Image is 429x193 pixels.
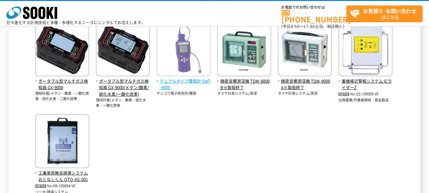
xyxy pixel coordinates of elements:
[339,71,392,91] a: 重機接近警報システム ICライダーZ
[96,98,150,108] p: 理研計器/メタン・酸素・硫化水素・一酸化炭素
[35,71,89,91] a: ポータブル型マルチガス検知器 GX-9000
[278,78,332,91] span: 精密音響測深機 TDM-9000A※取扱終了
[339,78,392,91] span: 重機接近警報システム ICライダーZ
[346,5,423,22] a: お見積り･お問い合わせはこちら
[35,183,89,190] p: No.HR-190004-VE
[217,71,271,91] a: 精密音響測深機 TDM-9000B※取扱終了
[96,78,150,98] span: ポータブル型マルチガス検知器 GX-9000(メタン/酸素/硫化水素/一酸化炭素)
[35,170,89,183] span: 工事車両無音誘導システム おとなしくん OTO-AS-001
[278,91,332,96] p: タマヤ計測システム/測深
[35,114,89,170] img: OTO-AS-001
[281,5,346,9] span: お電話でのお問い合わせは
[350,6,422,22] span: はこちら
[157,91,211,96] p: サンコウ電子研究所/膜厚
[304,24,315,29] span: 17:30
[35,163,89,183] a: 工事車両無音誘導システム おとなしくん OTO-AS-001
[278,22,332,78] img: TDM-9000A※取扱終了
[6,21,145,24] p: 日々進化する計測技術と多種・多様化するニーズにレンタルでお応えします。
[339,98,392,103] p: 北興産業/作業員検知・安全製品
[281,10,346,23] a: [PHONE_NUMBER]
[278,71,332,91] a: 精密音響測深機 TDM-9000A※取扱終了
[217,22,271,78] img: TDM-9000B※取扱終了
[96,22,150,78] img: GX-9000(メタン/酸素/硫化水素/一酸化炭素)
[157,78,211,91] span: デュアルタイプ膜厚計 SWT-9000
[35,78,89,91] span: ポータブル型マルチガス検知器 GX-9000
[217,91,271,96] p: タマヤ計測システム/測深
[363,7,416,15] strong: お見積り･お問い合わせ
[291,24,300,29] span: 8:50
[217,78,271,91] span: 精密音響測深機 TDM-9000B※取扱終了
[35,22,89,78] img: GX-9000
[339,22,392,78] img: ICライダーZ
[96,71,150,98] a: ポータブル型マルチガス検知器 GX-9000(メタン/酸素/硫化水素/一酸化炭素)
[157,22,211,78] img: SWT-9000
[339,91,392,98] p: No.QS-190009-VE
[35,91,89,101] p: 理研計器/メタン・酸素・一酸化炭素・硫化水素・二酸化硫黄
[157,71,211,91] a: デュアルタイプ膜厚計 SWT-9000
[281,24,344,29] span: (平日 ～ 土日、祝日除く)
